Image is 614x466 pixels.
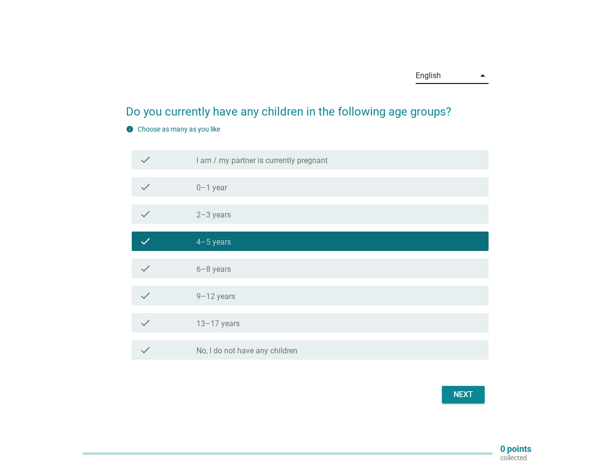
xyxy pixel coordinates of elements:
label: No, I do not have any children [196,346,298,356]
p: 0 points [500,445,531,453]
button: Next [442,386,485,403]
label: I am / my partner is currently pregnant [196,156,328,166]
div: English [416,71,441,80]
i: check [140,208,151,220]
i: check [140,344,151,356]
i: check [140,154,151,166]
label: 0–1 year [196,183,227,193]
h2: Do you currently have any children in the following age groups? [126,93,489,120]
i: check [140,290,151,301]
label: 4–5 years [196,237,231,247]
label: 9–12 years [196,292,235,301]
label: 13–17 years [196,319,240,329]
label: 6–8 years [196,265,231,274]
label: 2–3 years [196,210,231,220]
p: collected [500,453,531,462]
label: Choose as many as you like [138,125,220,133]
i: arrow_drop_down [477,70,489,82]
div: Next [450,389,477,400]
i: check [140,317,151,329]
i: check [140,263,151,274]
i: check [140,235,151,247]
i: check [140,181,151,193]
i: info [126,125,134,133]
